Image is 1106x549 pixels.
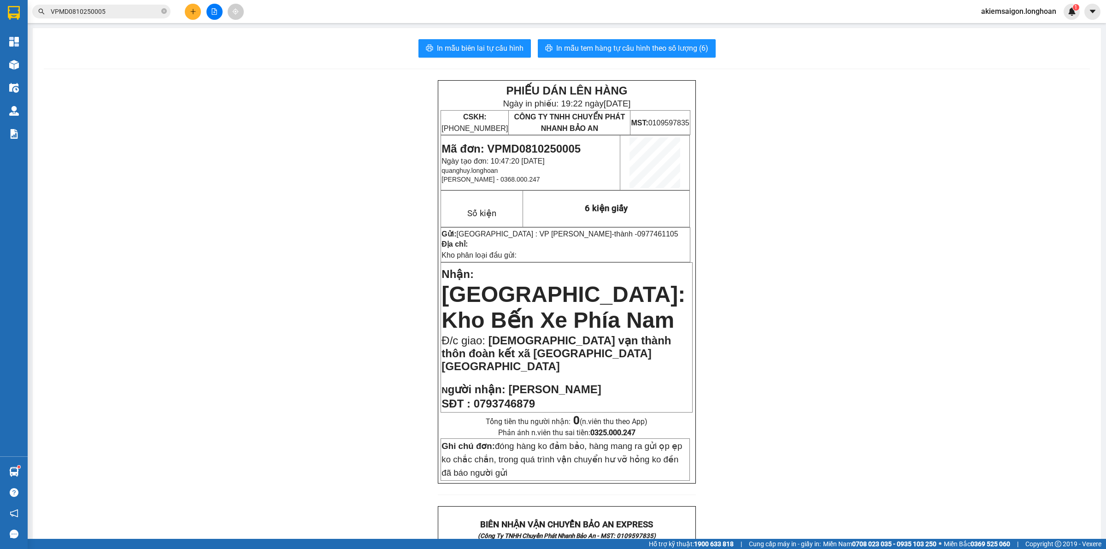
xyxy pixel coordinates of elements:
span: Phản ánh n.viên thu sai tiền: [498,428,635,437]
img: warehouse-icon [9,467,19,477]
span: gười nhận: [448,383,506,396]
img: dashboard-icon [9,37,19,47]
button: printerIn mẫu biên lai tự cấu hình [418,39,531,58]
img: warehouse-icon [9,60,19,70]
strong: MST: [631,119,648,127]
span: caret-down [1088,7,1097,16]
button: plus [185,4,201,20]
strong: Gửi: [441,230,456,238]
span: 0793746879 [474,397,535,410]
button: file-add [206,4,223,20]
span: Cung cấp máy in - giấy in: [749,539,821,549]
span: (n.viên thu theo App) [573,417,647,426]
img: solution-icon [9,129,19,139]
span: close-circle [161,7,167,16]
img: warehouse-icon [9,106,19,116]
span: | [1017,539,1018,549]
span: notification [10,509,18,518]
span: [PERSON_NAME] - 0368.000.247 [441,176,540,183]
strong: 0 [573,414,580,427]
strong: SĐT : [441,397,471,410]
span: plus [190,8,196,15]
span: Số kiện [467,208,496,218]
span: CÔNG TY TNHH CHUYỂN PHÁT NHANH BẢO AN [514,113,625,132]
img: warehouse-icon [9,83,19,93]
strong: 0708 023 035 - 0935 103 250 [852,540,936,548]
span: [DEMOGRAPHIC_DATA] vạn thành thôn đoàn kết xã [GEOGRAPHIC_DATA] [GEOGRAPHIC_DATA] [441,334,671,372]
strong: Ghi chú đơn: [441,441,495,451]
span: file-add [211,8,218,15]
span: quanghuy.longhoan [441,167,498,174]
span: copyright [1055,541,1061,547]
input: Tìm tên, số ĐT hoặc mã đơn [51,6,159,17]
button: printerIn mẫu tem hàng tự cấu hình theo số lượng (6) [538,39,716,58]
span: | [741,539,742,549]
span: [GEOGRAPHIC_DATA] : VP [PERSON_NAME] [457,230,612,238]
strong: 0369 525 060 [971,540,1010,548]
button: aim [228,4,244,20]
span: đóng hàng ko đảm bảo, hàng mang ra gửi ọp ẹp ko chắc chắn, trong quá trình vận chuyển hư vỡ hỏng ... [441,441,682,478]
span: Kho phân loại đầu gửi: [441,251,517,259]
span: question-circle [10,488,18,497]
span: Mã đơn: VPMD0810250005 [441,142,581,155]
strong: PHIẾU DÁN LÊN HÀNG [506,84,627,97]
span: In mẫu tem hàng tự cấu hình theo số lượng (6) [556,42,708,54]
span: Ngày in phiếu: 19:22 ngày [503,99,630,108]
span: message [10,530,18,538]
span: Nhận: [441,268,474,280]
span: Hỗ trợ kỹ thuật: [649,539,734,549]
span: 0109597835 [631,119,689,127]
button: caret-down [1084,4,1100,20]
span: [PHONE_NUMBER] [441,113,508,132]
strong: BIÊN NHẬN VẬN CHUYỂN BẢO AN EXPRESS [480,519,653,530]
span: Miền Bắc [944,539,1010,549]
strong: (Công Ty TNHH Chuyển Phát Nhanh Bảo An - MST: 0109597835) [478,532,656,539]
sup: 1 [18,466,20,468]
span: printer [545,44,553,53]
sup: 1 [1073,4,1079,11]
strong: CSKH: [463,113,487,121]
img: logo-vxr [8,6,20,20]
span: thành - [614,230,678,238]
span: Đ/c giao: [441,334,488,347]
span: 0977461105 [637,230,678,238]
span: Miền Nam [823,539,936,549]
span: Ngày tạo đơn: 10:47:20 [DATE] [441,157,544,165]
span: 1 [1074,4,1077,11]
span: search [38,8,45,15]
img: icon-new-feature [1068,7,1076,16]
span: akiemsaigon.longhoan [974,6,1064,17]
span: printer [426,44,433,53]
span: 6 kiện giấy [585,203,628,213]
span: - [612,230,678,238]
strong: 1900 633 818 [694,540,734,548]
span: In mẫu biên lai tự cấu hình [437,42,524,54]
span: ⚪️ [939,542,941,546]
span: [PERSON_NAME] [508,383,601,396]
strong: 0325.000.247 [590,428,635,437]
span: close-circle [161,8,167,14]
strong: Địa chỉ: [441,240,468,248]
strong: N [441,385,505,395]
span: [GEOGRAPHIC_DATA]: Kho Bến Xe Phía Nam [441,282,685,332]
span: [DATE] [604,99,631,108]
span: aim [232,8,239,15]
span: Tổng tiền thu người nhận: [486,417,647,426]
